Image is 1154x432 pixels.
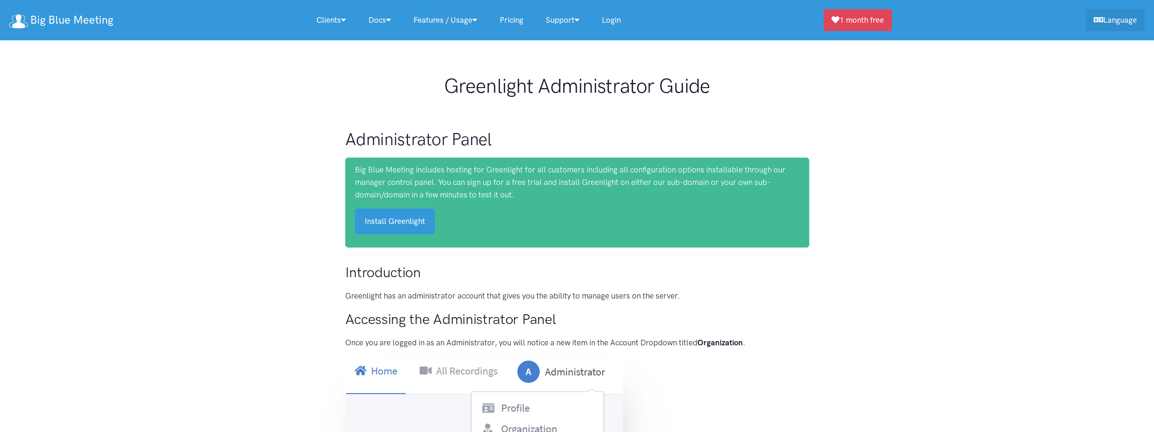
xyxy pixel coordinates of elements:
a: Docs [357,10,402,30]
h1: Greenlight Administrator Guide [345,74,809,98]
a: Clients [305,10,357,30]
p: Greenlight has an administrator account that gives you the ability to manage users on the server. [345,290,809,302]
a: Pricing [489,10,535,30]
a: Features / Usage [402,10,489,30]
a: 1 month free [824,9,892,31]
h2: Introduction [345,263,809,282]
img: logo [9,14,28,28]
a: Support [535,10,591,30]
a: Big Blue Meeting [9,10,113,30]
p: Big Blue Meeting includes hosting for Greenlight for all customers including all configuration op... [355,164,799,202]
a: Login [591,10,632,30]
p: Once you are logged in as an Administrator, you will notice a new item in the Account Dropdown ti... [345,337,809,349]
h1: Administrator Panel [345,128,809,150]
h2: Accessing the Administrator Panel [345,310,809,329]
a: Install Greenlight [355,209,435,234]
a: Language [1086,9,1145,31]
strong: Organization [697,338,743,347]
